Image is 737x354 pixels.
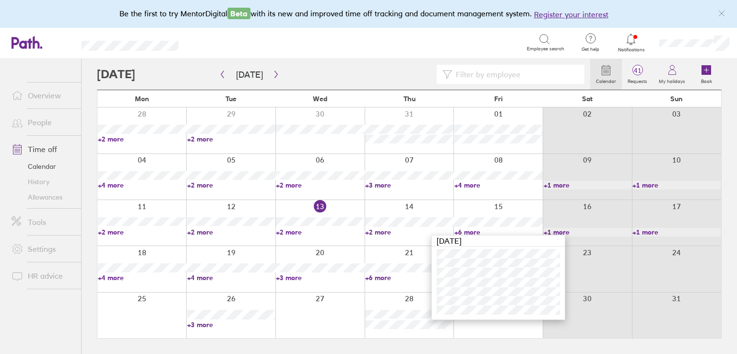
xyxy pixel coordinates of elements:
label: Book [695,76,718,84]
a: +3 more [276,273,364,282]
a: +1 more [544,228,632,236]
a: +4 more [187,273,275,282]
a: +1 more [632,228,721,236]
button: Register your interest [534,9,608,20]
label: My holidays [653,76,691,84]
a: Overview [4,86,81,105]
a: Book [691,59,722,90]
a: +3 more [187,320,275,329]
a: Tools [4,212,81,232]
a: +3 more [365,181,453,189]
a: Allowances [4,189,81,205]
a: +1 more [544,181,632,189]
a: 41Requests [622,59,653,90]
div: [DATE] [432,236,565,247]
span: Mon [135,95,149,103]
a: Settings [4,239,81,259]
span: Fri [494,95,503,103]
label: Requests [622,76,653,84]
a: +2 more [276,228,364,236]
a: +2 more [187,181,275,189]
a: Notifications [616,33,647,53]
span: Sat [582,95,593,103]
a: My holidays [653,59,691,90]
span: 41 [622,67,653,74]
a: +2 more [187,135,275,143]
div: Search [204,38,229,47]
a: +2 more [98,135,186,143]
span: Sun [670,95,683,103]
a: HR advice [4,266,81,285]
label: Calendar [590,76,622,84]
span: Tue [226,95,237,103]
a: +4 more [98,273,186,282]
a: Calendar [4,159,81,174]
a: +2 more [365,228,453,236]
span: Beta [227,8,250,19]
a: +6 more [365,273,453,282]
a: +4 more [454,181,543,189]
a: Time off [4,140,81,159]
span: Get help [575,47,606,52]
a: +1 more [632,181,721,189]
a: +2 more [187,228,275,236]
span: Employee search [527,46,564,52]
input: Filter by employee [452,65,579,83]
span: Wed [313,95,327,103]
a: +2 more [98,228,186,236]
a: Calendar [590,59,622,90]
a: +2 more [276,181,364,189]
a: People [4,113,81,132]
div: Be the first to try MentorDigital with its new and improved time off tracking and document manage... [119,8,618,20]
a: History [4,174,81,189]
span: Thu [404,95,416,103]
button: [DATE] [228,67,271,83]
span: Notifications [616,47,647,53]
a: +6 more [454,228,543,236]
a: +4 more [98,181,186,189]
